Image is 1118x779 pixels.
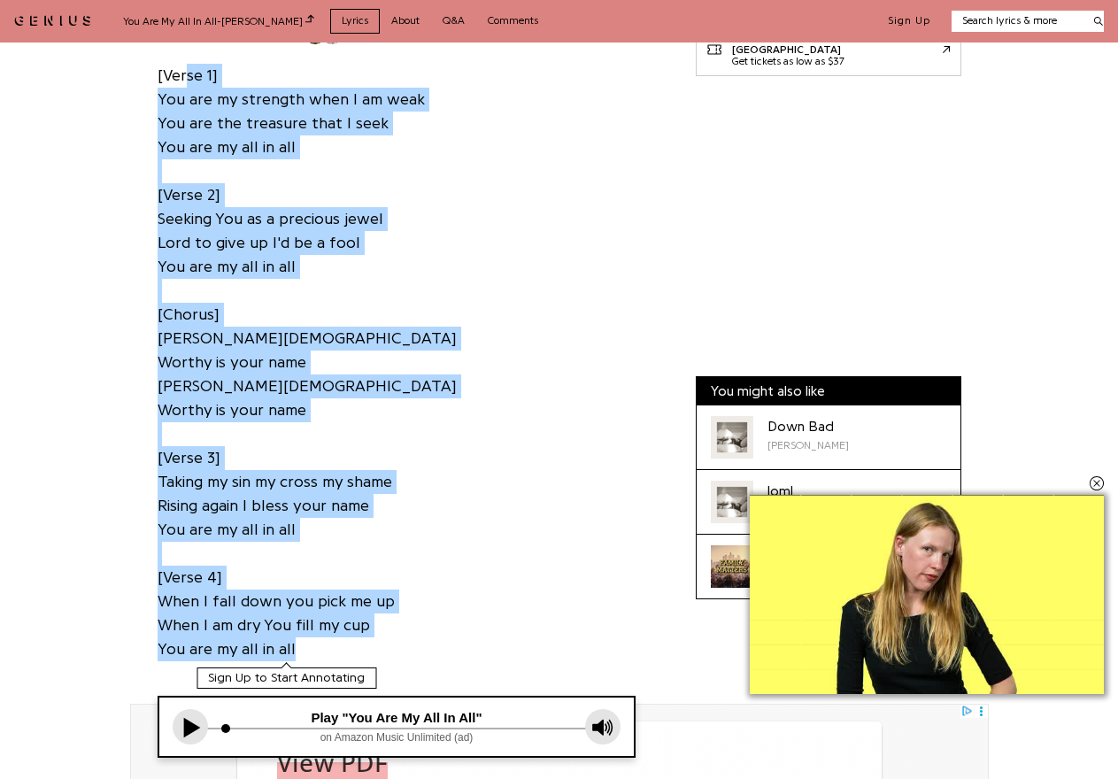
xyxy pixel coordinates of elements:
[696,24,961,76] a: See pop shows near [GEOGRAPHIC_DATA]Get tickets as low as $37
[431,9,476,33] a: Q&A
[592,162,627,180] span: Open
[330,9,380,33] a: Lyrics
[697,405,960,470] a: Cover art for Down Bad by Taylor SwiftDown Bad[PERSON_NAME]
[767,481,849,502] div: loml
[767,437,849,453] div: [PERSON_NAME]
[697,535,960,598] a: Cover art for Family Matters by DrakeFamily Matters[PERSON_NAME]
[34,197,50,210] a: Citi
[476,9,550,33] a: Comments
[8,156,121,168] a: Citi Double Cash® Card
[732,32,943,56] div: See pop shows near [GEOGRAPHIC_DATA]
[147,164,294,181] a: FromPDFtoDoc Extension
[147,163,294,181] div: FromPDFtoDoc Extension
[197,667,376,689] button: Sign Up to Start Annotating
[767,416,849,437] div: Down Bad
[7,194,27,213] img: 8319680216237443819
[711,416,753,459] div: Cover art for Down Bad by Taylor Swift
[147,34,712,74] div: FromPDFtoDoc Extension
[697,377,960,405] div: You might also like
[711,481,753,523] div: Cover art for loml by Taylor Swift
[380,9,431,33] a: About
[696,101,961,322] iframe: Advertisement
[4,4,23,18] div: Ad
[188,196,252,210] a: Learn More
[123,12,314,29] div: You Are My All In All - [PERSON_NAME]
[697,470,960,535] a: Cover art for loml by Taylor Swiftloml[PERSON_NAME]
[158,24,636,661] div: [Verse 1] You are my strength when I am weak You are the treasure that I seek You are my all in a...
[952,13,1083,28] input: Search lyrics & more
[732,56,943,68] div: Get tickets as low as $37
[888,14,930,28] button: Sign Up
[159,698,634,756] iframe: Tonefuse player
[524,156,713,189] a: Open
[147,81,258,101] a: Download Here!
[711,545,753,588] div: Cover art for Family Matters by Drake
[147,42,258,75] a: View PDF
